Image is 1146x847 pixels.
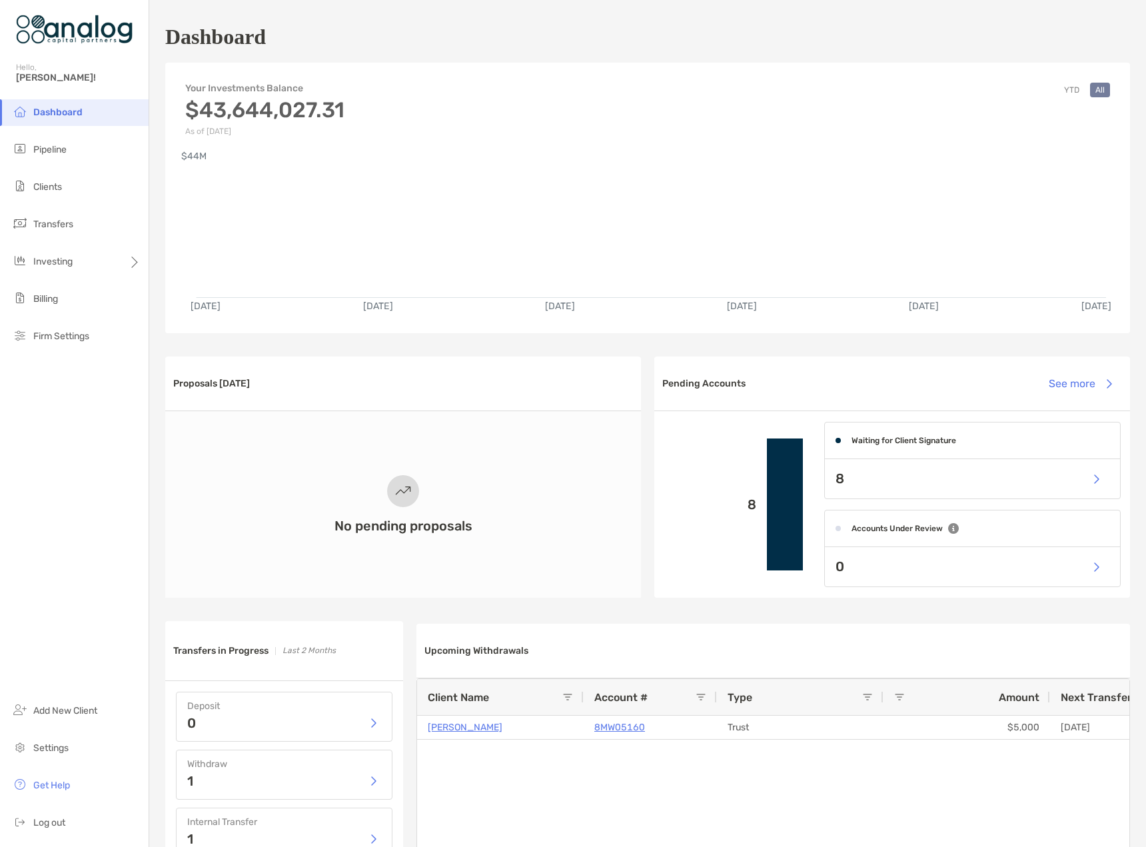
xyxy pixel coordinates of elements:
[424,645,528,656] h3: Upcoming Withdrawals
[428,719,502,736] a: [PERSON_NAME]
[33,256,73,267] span: Investing
[1038,369,1122,399] button: See more
[33,742,69,754] span: Settings
[12,141,28,157] img: pipeline icon
[165,25,266,49] h1: Dashboard
[173,378,250,389] h3: Proposals [DATE]
[173,645,269,656] h3: Transfers in Progress
[1059,83,1085,97] button: YTD
[852,436,956,445] h4: Waiting for Client Signature
[187,700,381,712] h4: Deposit
[662,378,746,389] h3: Pending Accounts
[33,219,73,230] span: Transfers
[1061,691,1132,704] span: Next Transfer
[185,97,344,123] h3: $43,644,027.31
[12,327,28,343] img: firm-settings icon
[187,716,196,730] p: 0
[12,103,28,119] img: dashboard icon
[33,331,89,342] span: Firm Settings
[187,816,381,828] h4: Internal Transfer
[33,780,70,791] span: Get Help
[33,817,65,828] span: Log out
[999,691,1039,704] span: Amount
[283,642,336,659] p: Last 2 Months
[187,832,193,846] p: 1
[16,72,141,83] span: [PERSON_NAME]!
[33,107,83,118] span: Dashboard
[12,739,28,755] img: settings icon
[334,518,472,534] h3: No pending proposals
[12,814,28,830] img: logout icon
[836,470,844,487] p: 8
[185,83,344,94] h4: Your Investments Balance
[12,215,28,231] img: transfers icon
[12,290,28,306] img: billing icon
[12,178,28,194] img: clients icon
[428,691,489,704] span: Client Name
[12,776,28,792] img: get-help icon
[852,524,943,533] h4: Accounts Under Review
[717,716,883,739] div: Trust
[187,774,193,788] p: 1
[187,758,381,770] h4: Withdraw
[33,144,67,155] span: Pipeline
[594,719,645,736] a: 8MW05160
[33,181,62,193] span: Clients
[1083,301,1113,312] text: [DATE]
[185,127,344,136] p: As of [DATE]
[12,253,28,269] img: investing icon
[728,301,758,312] text: [DATE]
[191,301,221,312] text: [DATE]
[594,691,648,704] span: Account #
[728,691,752,704] span: Type
[836,558,844,575] p: 0
[1090,83,1110,97] button: All
[883,716,1050,739] div: $5,000
[910,301,940,312] text: [DATE]
[12,702,28,718] img: add_new_client icon
[665,496,756,513] p: 8
[546,301,576,312] text: [DATE]
[33,293,58,305] span: Billing
[33,705,97,716] span: Add New Client
[16,5,133,53] img: Zoe Logo
[363,301,393,312] text: [DATE]
[181,151,207,162] text: $44M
